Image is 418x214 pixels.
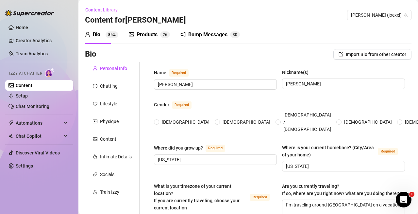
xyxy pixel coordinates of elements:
[16,104,49,109] a: Chat Monitoring
[282,69,313,76] label: Nickname(s)
[137,31,158,39] div: Products
[93,101,97,106] span: heart
[8,134,13,138] img: Chat Copilot
[93,84,97,88] span: message
[9,70,42,77] span: Izzy AI Chatter
[106,31,118,38] sup: 85%
[93,31,100,39] div: Bio
[16,163,33,169] a: Settings
[282,144,376,158] div: Where is your current homebase? (City/Area of your home)
[188,31,227,39] div: Bump Messages
[16,35,68,46] a: Creator Analytics
[100,65,127,72] div: Personal Info
[206,145,225,152] span: Required
[16,118,62,128] span: Automations
[154,69,166,76] div: Name
[378,148,398,155] span: Required
[154,144,232,152] label: Where did you grow up?
[85,5,123,15] button: Content Library
[93,154,97,159] span: fire
[154,101,169,108] div: Gender
[100,118,119,125] div: Physique
[281,111,334,133] span: [DEMOGRAPHIC_DATA] / [DEMOGRAPHIC_DATA]
[282,184,399,196] span: Are you currently traveling? If so, where are you right now? what are you doing there?
[154,144,203,152] div: Where did you grow up?
[404,13,408,17] span: team
[154,69,196,77] label: Name
[85,49,96,60] h3: Bio
[129,32,134,37] span: picture
[16,51,48,56] a: Team Analytics
[85,32,90,37] span: user
[85,15,186,26] h3: Content for [PERSON_NAME]
[235,32,237,37] span: 0
[172,101,192,109] span: Required
[220,118,273,126] span: [DEMOGRAPHIC_DATA]
[158,156,272,163] input: Where did you grow up?
[282,69,309,76] div: Nickname(s)
[159,118,212,126] span: [DEMOGRAPHIC_DATA]
[333,49,411,60] button: Import Bio from other creator
[286,80,400,87] input: Nickname(s)
[5,10,54,16] img: logo-BBDzfeDw.svg
[163,32,165,37] span: 2
[154,184,240,210] span: What is your timezone of your current location? If you are currently traveling, choose your curre...
[230,31,240,38] sup: 30
[100,171,114,178] div: Socials
[93,66,97,71] span: user
[85,7,118,12] span: Content Library
[100,100,117,107] div: Lifestyle
[93,119,97,124] span: idcard
[100,188,119,196] div: Train Izzy
[342,118,394,126] span: [DEMOGRAPHIC_DATA]
[100,135,116,143] div: Content
[339,52,343,57] span: import
[160,31,170,38] sup: 26
[158,81,272,88] input: Name
[16,25,28,30] a: Home
[100,153,132,160] div: Intimate Details
[250,194,270,201] span: Required
[165,32,167,37] span: 6
[346,52,406,57] span: Import Bio from other creator
[351,10,408,20] span: 𝙅𝙊𝙀 (joexxl)
[16,131,62,141] span: Chat Copilot
[45,68,55,77] img: AI Chatter
[93,190,97,194] span: experiment
[93,137,97,141] span: picture
[180,32,186,37] span: notification
[93,172,97,177] span: link
[286,163,400,170] input: Where is your current homebase? (City/Area of your home)
[282,144,405,158] label: Where is your current homebase? (City/Area of your home)
[396,192,411,207] iframe: Intercom live chat
[154,101,199,109] label: Gender
[16,150,60,155] a: Discover Viral Videos
[8,120,14,126] span: thunderbolt
[16,83,32,88] a: Content
[100,82,118,90] div: Chatting
[16,93,28,98] a: Setup
[409,192,414,197] span: 1
[233,32,235,37] span: 3
[169,69,189,77] span: Required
